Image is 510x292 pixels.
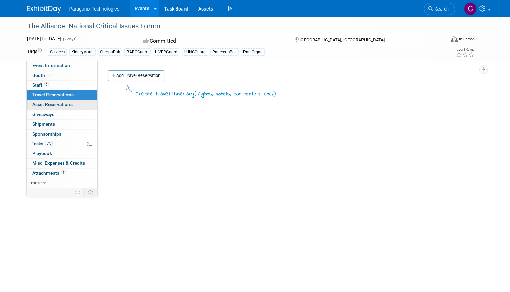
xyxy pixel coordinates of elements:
[464,2,477,15] img: Coby Babbs
[27,6,61,13] img: ExhibitDay
[32,73,53,78] span: Booth
[61,170,66,175] span: 1
[45,141,53,146] span: 0%
[69,48,96,56] div: KidneyVault
[32,102,73,107] span: Asset Reservations
[194,90,197,97] span: (
[433,6,449,12] span: Search
[27,130,97,139] a: Sponsorships
[41,36,47,41] span: to
[27,36,61,41] span: [DATE] [DATE]
[27,100,97,110] a: Asset Reservations
[32,151,52,156] span: Playbook
[409,35,475,45] div: Event Format
[27,61,97,71] a: Event Information
[182,48,208,56] div: LUNGGuard
[424,3,455,15] a: Search
[25,20,437,33] div: The Alliance: National Critical Issues Forum
[62,37,77,41] span: (2 days)
[27,169,97,178] a: Attachments1
[197,90,273,98] span: flights, hotels, car rentals, etc.
[83,188,97,197] td: Toggle Event Tabs
[32,92,74,97] span: Travel Reservations
[27,178,97,188] a: more
[27,90,97,100] a: Travel Reservations
[451,36,458,42] img: Format-Inperson.png
[32,82,49,88] span: Staff
[27,159,97,168] a: Misc. Expenses & Credits
[136,89,276,98] div: Create travel itinerary
[32,170,66,176] span: Attachments
[27,81,97,90] a: Staff7
[32,63,70,68] span: Event Information
[456,48,474,51] div: Event Rating
[27,149,97,158] a: Playbook
[69,6,119,12] span: Paragonix Technologies
[273,90,276,97] span: )
[32,160,85,166] span: Misc. Expenses & Credits
[300,37,385,42] span: [GEOGRAPHIC_DATA], [GEOGRAPHIC_DATA]
[98,48,122,56] div: SherpaPak
[153,48,179,56] div: LIVERGuard
[27,110,97,119] a: Giveaways
[27,120,97,129] a: Shipments
[32,131,61,137] span: Sponsorships
[48,48,67,56] div: Services
[32,112,54,117] span: Giveaways
[48,73,52,77] i: Booth reservation complete
[32,121,55,127] span: Shipments
[72,188,84,197] td: Personalize Event Tab Strip
[32,141,53,147] span: Tasks
[31,180,42,186] span: more
[241,48,265,56] div: Pan-Organ
[27,71,97,80] a: Booth
[124,48,151,56] div: BAROGuard
[459,37,475,42] div: In-Person
[44,82,49,87] span: 7
[210,48,239,56] div: PancreasPak
[27,139,97,149] a: Tasks0%
[141,35,284,47] div: Committed
[27,48,42,56] td: Tags
[108,70,164,81] a: Add Travel Reservation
